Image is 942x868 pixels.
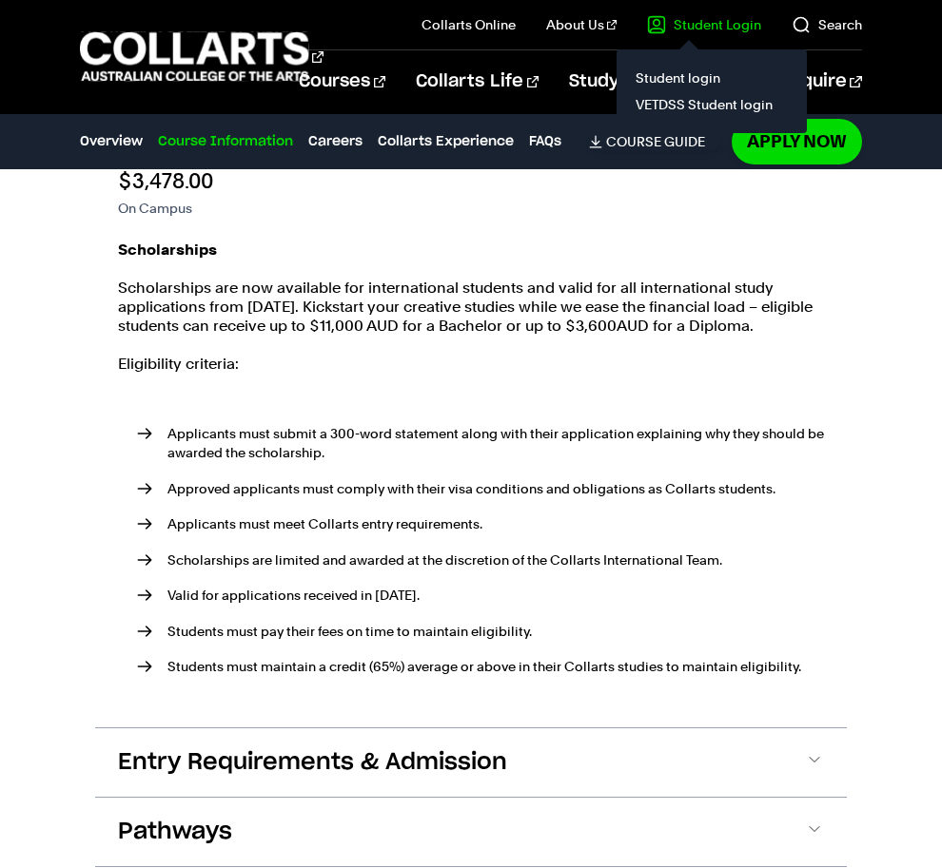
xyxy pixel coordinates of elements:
a: Course Information [158,131,293,152]
a: Courses [299,50,385,113]
button: Entry Requirements & Admission [95,728,847,797]
p: Applicants must meet Collarts entry requirements. [167,514,824,533]
a: Enquire [779,50,862,113]
a: About Us [546,15,617,34]
button: Pathways [95,798,847,866]
a: Collarts Life [416,50,539,113]
a: Overview [80,131,143,152]
a: Student Login [647,15,761,34]
p: Applicants must submit a 300-word statement along with their application explaining why they shou... [167,424,824,462]
a: Collarts Online [422,15,516,34]
strong: Scholarships [118,241,217,259]
a: FAQs [529,131,561,152]
span: Pathways [118,817,232,847]
a: Course Guide [589,133,720,150]
a: Search [792,15,862,34]
span: Entry Requirements & Admission [118,747,507,778]
a: Collarts Experience [378,131,514,152]
a: Apply Now [732,119,862,164]
p: Students must pay their fees on time to maintain eligibility. [167,622,824,641]
p: $3,478.00 [118,166,213,195]
p: Scholarships are now available for international students and valid for all international study a... [118,279,824,336]
a: Study Information [569,50,748,113]
p: On Campus [118,199,213,218]
a: Careers [308,131,363,152]
p: Approved applicants must comply with their visa conditions and obligations as Collarts students. [167,479,824,498]
a: VETDSS Student login [632,91,792,118]
p: Students must maintain a credit (65%) average or above in their Collarts studies to maintain elig... [167,657,824,676]
p: Scholarships are limited and awarded at the discretion of the Collarts International Team. [167,550,824,569]
p: Eligibility criteria: [118,355,824,374]
p: Valid for applications received in [DATE]. [167,586,824,605]
div: Go to homepage [80,29,251,84]
a: Student login [632,65,792,91]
